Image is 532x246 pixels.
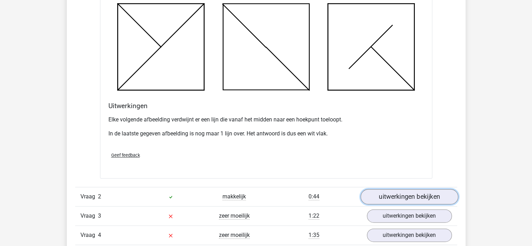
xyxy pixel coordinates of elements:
[80,231,98,239] span: Vraag
[219,232,250,239] span: zeer moeilijk
[111,153,140,158] span: Geef feedback
[80,192,98,201] span: Vraag
[108,129,424,138] p: In de laatste gegeven afbeelding is nog maar 1 lijn over. Het antwoord is dus een wit vlak.
[98,212,101,219] span: 3
[367,209,452,223] a: uitwerkingen bekijken
[222,193,246,200] span: makkelijk
[80,212,98,220] span: Vraag
[360,189,458,204] a: uitwerkingen bekijken
[308,193,319,200] span: 0:44
[98,193,101,200] span: 2
[108,102,424,110] h4: Uitwerkingen
[308,232,319,239] span: 1:35
[367,229,452,242] a: uitwerkingen bekijken
[98,232,101,238] span: 4
[108,115,424,124] p: Elke volgende afbeelding verdwijnt er een lijn die vanaf het midden naar een hoekpunt toeloopt.
[219,212,250,219] span: zeer moeilijk
[308,212,319,219] span: 1:22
